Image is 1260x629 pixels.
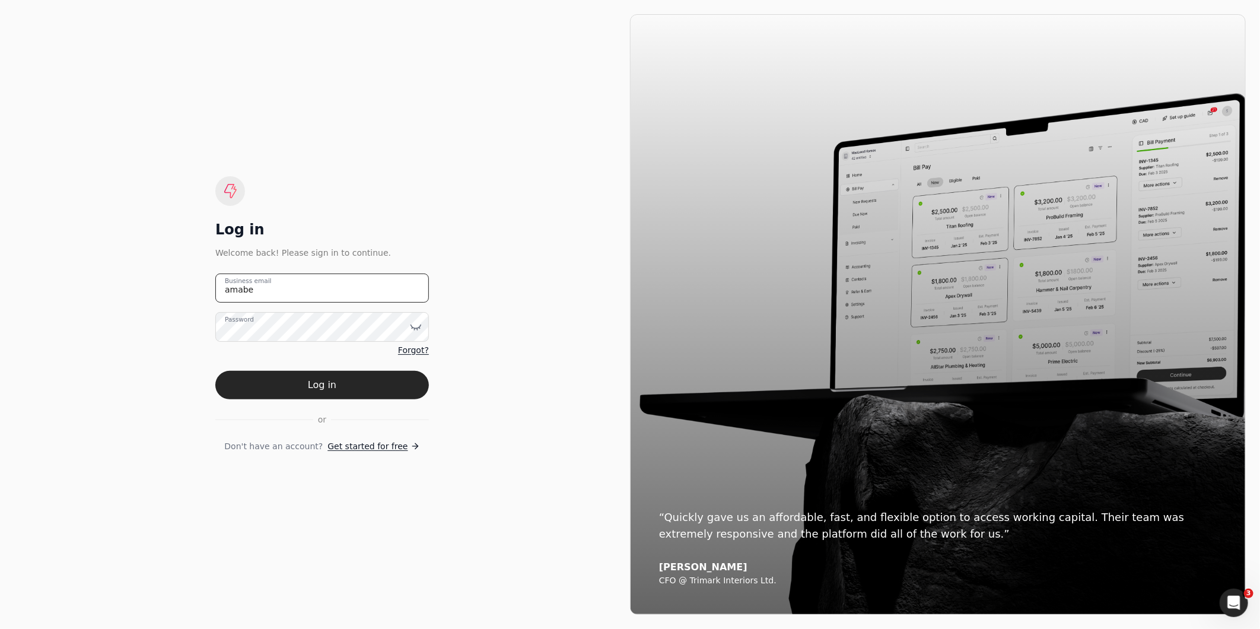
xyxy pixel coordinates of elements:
[224,440,323,453] span: Don't have an account?
[1244,589,1253,598] span: 3
[659,561,1217,573] div: [PERSON_NAME]
[659,509,1217,542] div: “Quickly gave us an affordable, fast, and flexible option to access working capital. Their team w...
[215,246,429,259] div: Welcome back! Please sign in to continue.
[225,277,272,286] label: Business email
[327,440,408,453] span: Get started for free
[398,344,429,357] a: Forgot?
[1220,589,1248,617] iframe: Intercom live chat
[659,576,1217,586] div: CFO @ Trimark Interiors Ltd.
[225,315,254,325] label: Password
[215,220,429,239] div: Log in
[327,440,419,453] a: Get started for free
[215,371,429,399] button: Log in
[318,414,326,426] span: or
